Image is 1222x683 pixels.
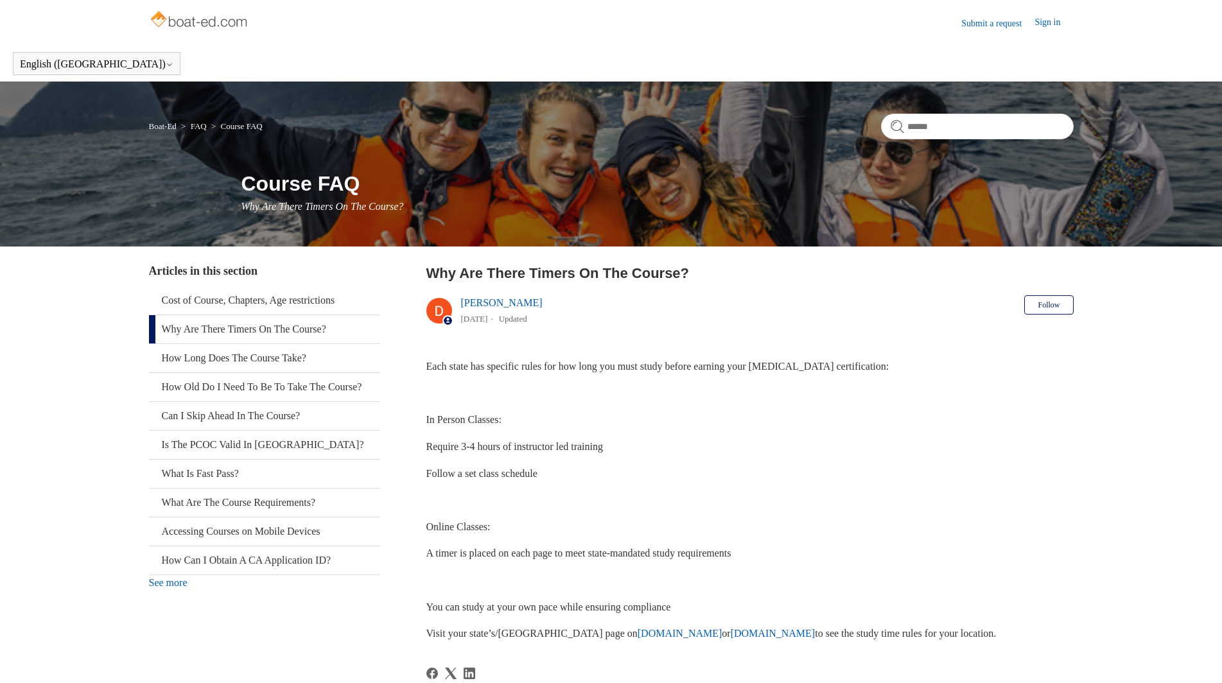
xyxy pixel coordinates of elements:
[20,58,173,70] button: English ([GEOGRAPHIC_DATA])
[1034,15,1073,31] a: Sign in
[426,601,671,612] span: You can study at your own pace while ensuring compliance
[149,517,380,546] a: Accessing Courses on Mobile Devices
[499,314,527,324] li: Updated
[426,628,997,639] span: Visit your state’s/[GEOGRAPHIC_DATA] page on or to see the study time rules for your location.
[881,114,1074,139] input: Search
[426,361,889,372] span: Each state has specific rules for how long you must study before earning your [MEDICAL_DATA] cert...
[426,441,604,452] span: Require 3-4 hours of instructor led training
[464,668,475,679] a: LinkedIn
[461,314,488,324] time: 04/08/2025, 09:58
[221,121,263,131] a: Course FAQ
[149,402,380,430] a: Can I Skip Ahead In The Course?
[241,168,1074,199] h1: Course FAQ
[426,468,537,479] span: Follow a set class schedule
[961,17,1034,30] a: Submit a request
[731,628,816,639] a: [DOMAIN_NAME]
[426,521,491,532] span: Online Classes:
[426,263,1074,284] h2: Why Are There Timers On The Course?
[638,628,722,639] a: [DOMAIN_NAME]
[149,431,380,459] a: Is The PCOC Valid In [GEOGRAPHIC_DATA]?
[149,8,251,33] img: Boat-Ed Help Center home page
[426,414,502,425] span: In Person Classes:
[461,297,543,308] a: [PERSON_NAME]
[445,668,457,679] a: X Corp
[426,668,438,679] a: Facebook
[149,315,380,343] a: Why Are There Timers On The Course?
[209,121,263,131] li: Course FAQ
[149,121,179,131] li: Boat-Ed
[149,577,188,588] a: See more
[241,201,404,212] span: Why Are There Timers On The Course?
[445,668,457,679] svg: Share this page on X Corp
[149,546,380,575] a: How Can I Obtain A CA Application ID?
[149,373,380,401] a: How Old Do I Need To Be To Take The Course?
[149,344,380,372] a: How Long Does The Course Take?
[191,121,207,131] a: FAQ
[149,488,380,517] a: What Are The Course Requirements?
[1024,295,1073,315] button: Follow Article
[149,121,177,131] a: Boat-Ed
[149,460,380,488] a: What Is Fast Pass?
[426,668,438,679] svg: Share this page on Facebook
[149,264,257,277] span: Articles in this section
[426,548,731,558] span: A timer is placed on each page to meet state-mandated study requirements
[464,668,475,679] svg: Share this page on LinkedIn
[149,286,380,315] a: Cost of Course, Chapters, Age restrictions
[1179,640,1212,673] div: Live chat
[179,121,209,131] li: FAQ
